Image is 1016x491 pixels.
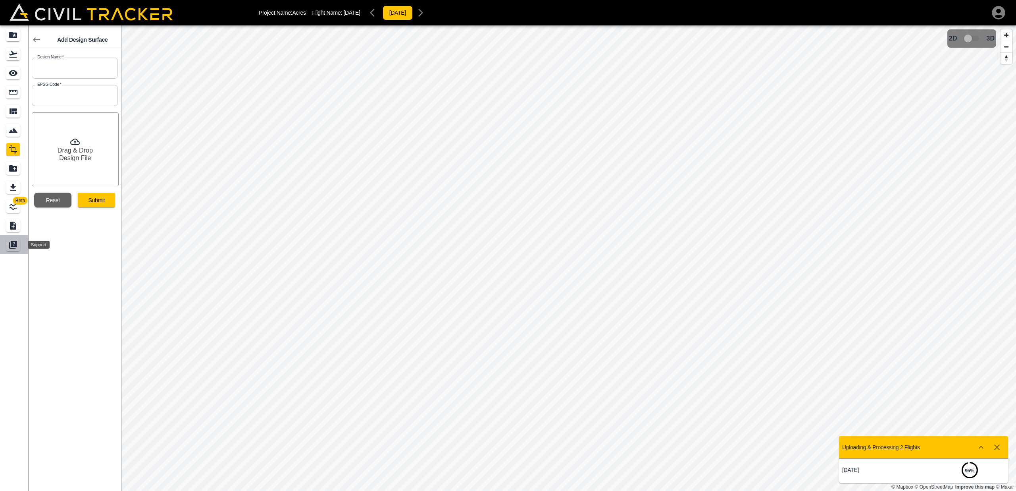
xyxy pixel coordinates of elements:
button: Reset bearing to north [1001,52,1012,64]
button: Zoom out [1001,41,1012,52]
a: Map feedback [955,484,995,490]
button: [DATE] [383,6,413,20]
canvas: Map [121,25,1016,491]
img: Civil Tracker [10,4,173,20]
span: [DATE] [344,10,360,16]
p: [DATE] [842,467,924,473]
strong: 95 % [965,468,974,474]
span: 2D [949,35,957,42]
p: Flight Name: [312,10,360,16]
a: Mapbox [891,484,913,490]
div: Support [28,241,50,249]
button: Show more [973,439,989,455]
p: Uploading & Processing 2 Flights [842,444,920,450]
span: 3D [987,35,995,42]
a: OpenStreetMap [915,484,953,490]
button: Zoom in [1001,29,1012,41]
a: Maxar [996,484,1014,490]
p: Project Name: Acres [259,10,306,16]
span: 3D model not uploaded yet [960,31,983,46]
